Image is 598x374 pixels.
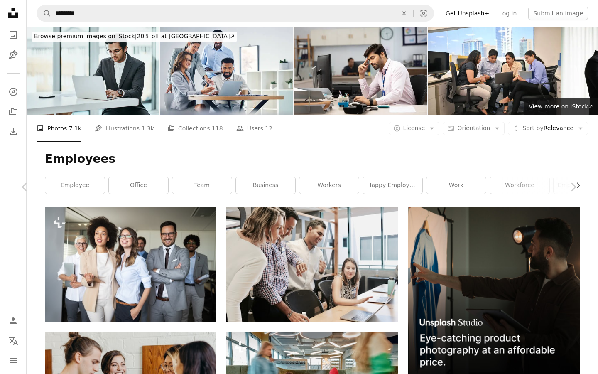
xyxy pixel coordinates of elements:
a: Log in [494,7,522,20]
button: Menu [5,352,22,369]
a: happy employees [363,177,422,194]
a: office [109,177,168,194]
form: Find visuals sitewide [37,5,434,22]
a: Users 12 [236,115,273,142]
a: workforce [490,177,549,194]
a: Collections [5,103,22,120]
img: woman sitting at table [226,207,398,322]
button: Submit an image [528,7,588,20]
button: Visual search [414,5,434,21]
a: Log in / Sign up [5,312,22,329]
button: Clear [395,5,413,21]
a: Browse premium images on iStock|20% off at [GEOGRAPHIC_DATA]↗ [27,27,242,47]
span: Orientation [457,125,490,131]
h1: Employees [45,152,580,167]
button: Language [5,332,22,349]
span: 118 [212,124,223,133]
a: Illustrations 1.3k [95,115,154,142]
button: Sort byRelevance [508,122,588,135]
img: Young Business Person Using Computer in Bank Stock Photo [294,27,427,115]
img: Corporate business people team and manager in a meeting [45,207,216,322]
a: woman sitting at table [226,261,398,268]
a: business [236,177,295,194]
a: Collections 118 [167,115,223,142]
a: work [426,177,486,194]
span: License [403,125,425,131]
span: 12 [265,124,272,133]
img: Shot of a young businessman using a laptop in a modern office [27,27,159,115]
button: License [389,122,440,135]
a: Illustrations [5,47,22,63]
a: team [172,177,232,194]
span: Relevance [522,124,573,133]
img: Co-workers discussing using laptops and documents in an office [428,27,561,115]
button: Search Unsplash [37,5,51,21]
a: View more on iStock↗ [524,98,598,115]
span: Sort by [522,125,543,131]
a: Download History [5,123,22,140]
span: Browse premium images on iStock | [34,33,137,39]
a: Corporate business people team and manager in a meeting [45,261,216,268]
a: Next [548,147,598,227]
button: Orientation [443,122,505,135]
img: Laptop ppt presentation, business meeting and team working on review for new digital website desi... [160,27,293,115]
a: Explore [5,84,22,100]
a: workers [299,177,359,194]
a: employee [45,177,105,194]
span: 1.3k [142,124,154,133]
a: Photos [5,27,22,43]
a: Get Unsplash+ [441,7,494,20]
span: 20% off at [GEOGRAPHIC_DATA] ↗ [34,33,235,39]
span: View more on iStock ↗ [529,103,593,110]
